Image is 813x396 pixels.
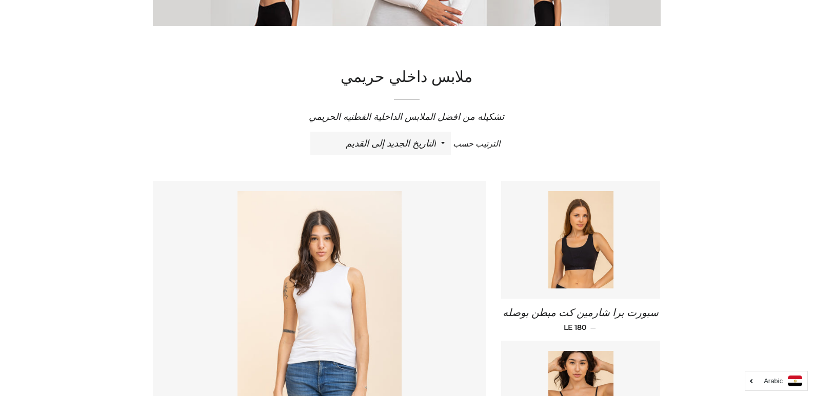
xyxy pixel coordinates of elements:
[564,323,586,332] span: LE 180
[750,376,802,386] a: Arabic
[453,139,500,149] span: الترتيب حسب
[590,323,596,332] span: —
[764,378,783,384] i: Arabic
[501,299,660,341] a: سبورت برا شارمين كت مبطن بوصله — LE 180
[153,110,661,124] p: تشكيله من افضل الملابس الداخلية القطنيه الحريمي
[153,67,661,89] h1: ملابس داخلي حريمي
[503,307,659,319] span: سبورت برا شارمين كت مبطن بوصله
